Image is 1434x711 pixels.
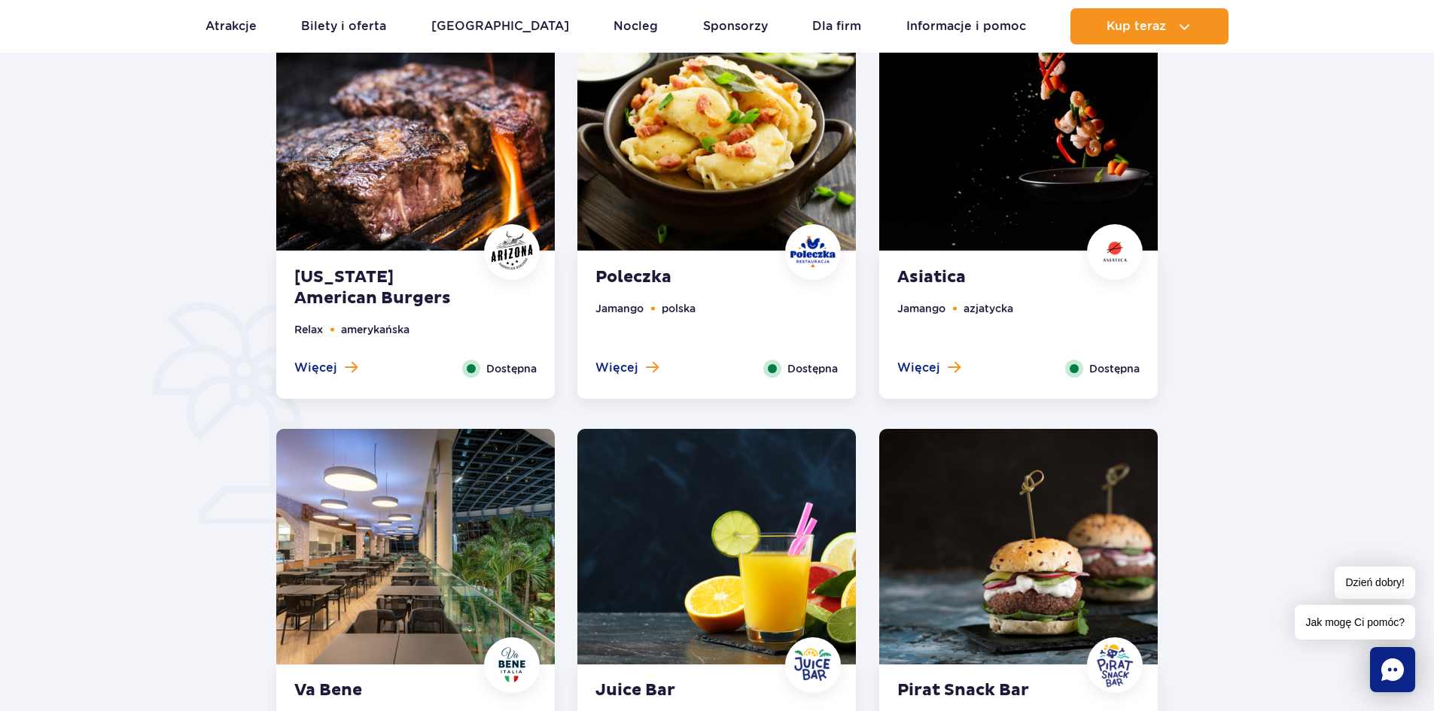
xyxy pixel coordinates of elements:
[206,8,257,44] a: Atrakcje
[489,643,534,688] img: Va Bene
[613,8,658,44] a: Nocleg
[595,360,638,376] span: Więcej
[301,8,386,44] a: Bilety i oferta
[1295,605,1415,640] span: Jak mogę Ci pomóc?
[276,429,555,664] img: Va Bene
[294,360,337,376] span: Więcej
[294,321,323,338] li: Relax
[703,8,768,44] a: Sponsorzy
[1092,235,1137,269] img: Asiatica
[577,429,856,664] img: Juice Bar
[1092,643,1137,688] img: Pirat Snack Bar
[1335,567,1415,599] span: Dzień dobry!
[897,680,1079,701] strong: Pirat Snack Bar
[294,360,358,376] button: Więcej
[662,300,696,317] li: polska
[577,15,856,251] img: Poleczka
[879,429,1158,664] img: Pirat Snack Bar
[595,267,778,288] strong: Poleczka
[897,267,1079,288] strong: Asiatica
[276,15,555,251] img: Arizona American Burgers
[486,360,537,377] span: Dostępna
[341,321,409,338] li: amerykańska
[790,643,836,688] img: Juice Bar
[294,267,476,309] strong: [US_STATE] American Burgers
[595,360,659,376] button: Więcej
[964,300,1013,317] li: azjatycka
[812,8,861,44] a: Dla firm
[906,8,1026,44] a: Informacje i pomoc
[1070,8,1228,44] button: Kup teraz
[431,8,569,44] a: [GEOGRAPHIC_DATA]
[1089,360,1140,377] span: Dostępna
[595,680,778,701] strong: Juice Bar
[790,229,836,275] img: Poleczka
[897,360,961,376] button: Więcej
[1370,647,1415,692] div: Chat
[897,300,945,317] li: Jamango
[489,229,534,275] img: Arizona American Burgers
[787,360,838,377] span: Dostępna
[879,15,1158,251] img: Asiatica
[1107,20,1166,33] span: Kup teraz
[294,680,476,701] strong: Va Bene
[897,360,940,376] span: Więcej
[595,300,644,317] li: Jamango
